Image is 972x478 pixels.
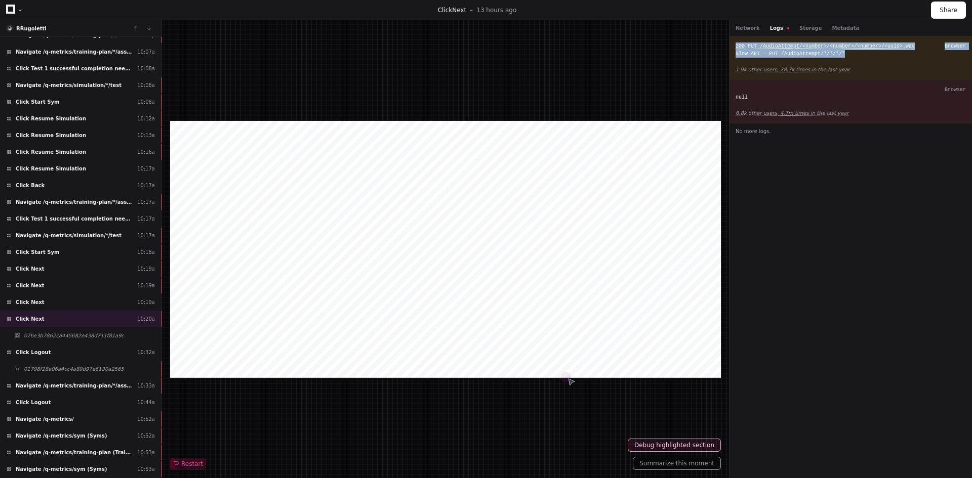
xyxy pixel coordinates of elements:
span: Click Back [16,182,45,189]
div: 10:44a [137,399,155,406]
span: Navigate /q-metrics/sym (Syms) [16,465,107,473]
span: Click Resume Simulation [16,115,86,122]
div: 10:08a [137,81,155,89]
span: 200 PUT /AudioAttempt/<number>/<number>/<number>/<uuid>.wav [736,44,915,49]
span: Click Test 1 successful completion needed [16,65,133,72]
app-text-suspense: 1.9k other users, 28.7k times in the last year [736,67,850,72]
a: RRugoletti [16,26,47,31]
div: 10:53a [137,449,155,456]
span: Click Logout [16,349,51,356]
span: Click Test 1 successful completion needed [16,215,133,223]
span: Restart [173,460,203,468]
span: Click Resume Simulation [16,132,86,139]
span: Click Next [16,265,45,273]
span: Click Next [16,315,45,323]
p: 13 hours ago [476,6,516,14]
app-text-suspense: 6.8k other users, 4.7m times in the last year [736,110,848,116]
span: Next [452,7,466,14]
span: Navigate /q-metrics/training-plan/*/assignment/*/execution [16,198,133,206]
span: No more logs. [736,127,771,135]
div: 10:32a [137,349,155,356]
span: Click Next [16,282,45,289]
button: Summarize this moment [633,457,721,470]
span: Click Resume Simulation [16,165,86,172]
div: 10:13a [137,132,155,139]
span: Navigate /q-metrics/sym (Syms) [16,432,107,440]
button: Logs [770,24,789,32]
div: 10:53a [137,465,155,473]
button: No more logs. [730,123,972,139]
div: Browser [945,86,966,94]
span: Navigate /q-metrics/training-plan (Training plan) [16,449,133,456]
div: 10:19a [137,282,155,289]
div: Slow API - PUT /AudioAttempt/*/*/*/* [736,50,966,58]
div: null [736,94,966,101]
div: 10:07a [137,48,155,56]
span: Navigate /q-metrics/ [16,415,74,423]
span: Navigate /q-metrics/simulation/*/test [16,81,121,89]
div: 10:16a [137,148,155,156]
div: 10:17a [137,165,155,172]
span: Click Resume Simulation [16,148,86,156]
span: Click Start Sym [16,248,59,256]
a: 6.8k other users, 4.7m times in the last year [736,109,966,117]
div: 10:08a [137,98,155,106]
div: 10:19a [137,298,155,306]
div: Browser [945,42,966,50]
div: 10:20a [137,315,155,323]
div: 10:08a [137,65,155,72]
div: 10:33a [137,382,155,389]
div: 10:18a [137,248,155,256]
div: 10:19a [137,265,155,273]
span: Click Next [16,298,45,306]
a: 1.9k other users, 28.7k times in the last year [736,66,966,73]
button: Metadata [832,24,859,32]
span: Navigate /q-metrics/training-plan/*/assignment/*/execution [16,48,133,56]
div: 10:17a [137,232,155,239]
div: 10:12a [137,115,155,122]
span: Click Logout [16,399,51,406]
button: Storage [799,24,822,32]
span: Navigate /q-metrics/training-plan/*/assignment/*/execution [16,382,133,389]
button: Network [736,24,760,32]
div: 10:52a [137,415,155,423]
img: 14.svg [7,25,14,32]
button: Restart [170,458,206,470]
button: Share [931,2,966,19]
button: Debug highlighted section [628,439,721,452]
span: Click [438,7,453,14]
span: 01798f28e06a4cc4a89d97e6130a2565 [24,365,124,373]
div: 10:17a [137,215,155,223]
div: 10:17a [137,182,155,189]
span: Navigate /q-metrics/simulation/*/test [16,232,121,239]
div: 10:52a [137,432,155,440]
span: 076e3b7862ca445682e438d711f81a9c [24,332,124,339]
div: 10:17a [137,198,155,206]
span: Click Start Sym [16,98,59,106]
